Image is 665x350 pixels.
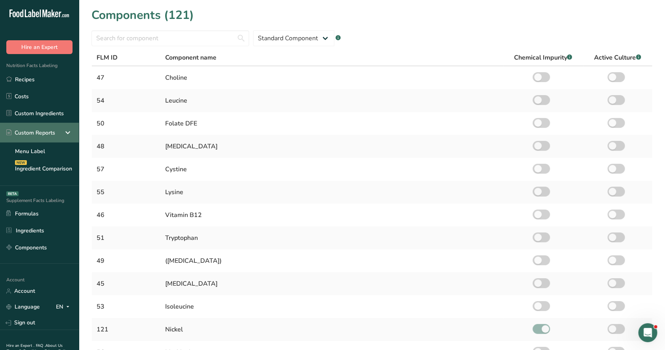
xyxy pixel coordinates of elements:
div: Vitamin B12 [165,210,498,220]
div: NEW [15,160,27,165]
div: Choline [165,73,498,82]
a: Language [6,300,40,314]
input: Search for component [91,30,249,46]
div: ([MEDICAL_DATA]) [165,256,498,266]
div: Folate DFE [165,119,498,128]
div: 45 [97,279,156,288]
div: 47 [97,73,156,82]
div: 50 [97,119,156,128]
div: 46 [97,210,156,220]
span: Chemical Impurity [514,53,572,62]
a: Hire an Expert . [6,343,34,348]
div: BETA [6,191,19,196]
div: Custom Reports [6,129,55,137]
div: 54 [97,96,156,105]
div: 48 [97,142,156,151]
div: Lysine [165,187,498,197]
div: 55 [97,187,156,197]
div: [MEDICAL_DATA] [165,279,498,288]
div: Tryptophan [165,233,498,243]
div: EN [56,302,73,312]
div: 57 [97,165,156,174]
div: [MEDICAL_DATA] [165,142,498,151]
div: 51 [97,233,156,243]
h1: Components (121) [91,6,194,24]
div: Cystine [165,165,498,174]
div: 53 [97,302,156,311]
span: Active Culture [594,53,641,62]
div: 121 [97,325,156,334]
iframe: Intercom live chat [638,323,657,342]
a: FAQ . [36,343,45,348]
div: Leucine [165,96,498,105]
div: Nickel [165,325,498,334]
span: FLM ID [97,53,117,62]
span: Component name [165,53,216,62]
div: 49 [97,256,156,266]
button: Hire an Expert [6,40,73,54]
div: Isoleucine [165,302,498,311]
